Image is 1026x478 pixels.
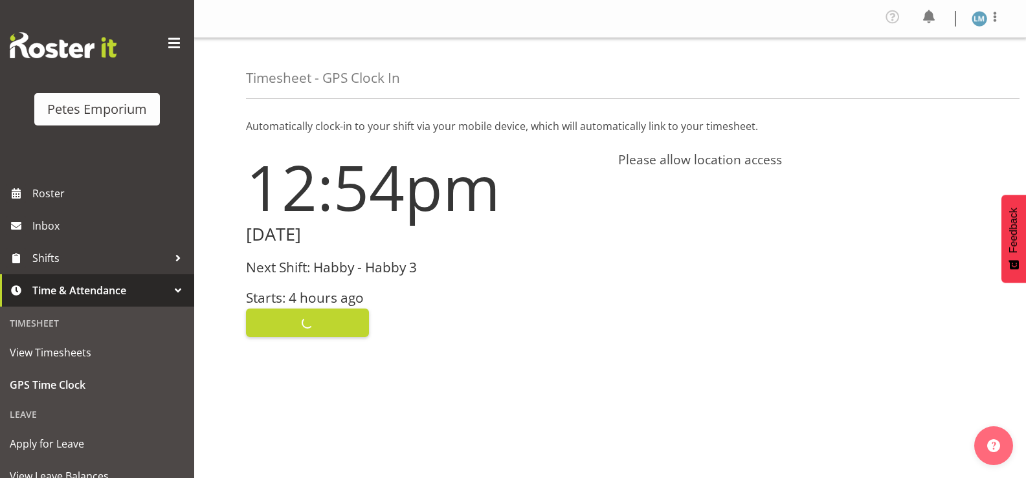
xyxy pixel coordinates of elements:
[3,369,191,401] a: GPS Time Clock
[246,224,603,244] h2: [DATE]
[246,71,400,85] h4: Timesheet - GPS Clock In
[3,310,191,336] div: Timesheet
[47,100,147,119] div: Petes Emporium
[10,434,184,453] span: Apply for Leave
[246,152,603,222] h1: 12:54pm
[32,248,168,268] span: Shifts
[1001,195,1026,283] button: Feedback - Show survey
[3,336,191,369] a: View Timesheets
[10,343,184,362] span: View Timesheets
[246,290,603,305] h3: Starts: 4 hours ago
[987,439,1000,452] img: help-xxl-2.png
[972,11,987,27] img: lianne-morete5410.jpg
[10,375,184,395] span: GPS Time Clock
[618,152,975,168] h4: Please allow location access
[32,216,188,235] span: Inbox
[246,118,974,134] p: Automatically clock-in to your shift via your mobile device, which will automatically link to you...
[246,260,603,275] h3: Next Shift: Habby - Habby 3
[1008,208,1020,253] span: Feedback
[3,428,191,460] a: Apply for Leave
[32,281,168,300] span: Time & Attendance
[32,184,188,203] span: Roster
[3,401,191,428] div: Leave
[10,32,117,58] img: Rosterit website logo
